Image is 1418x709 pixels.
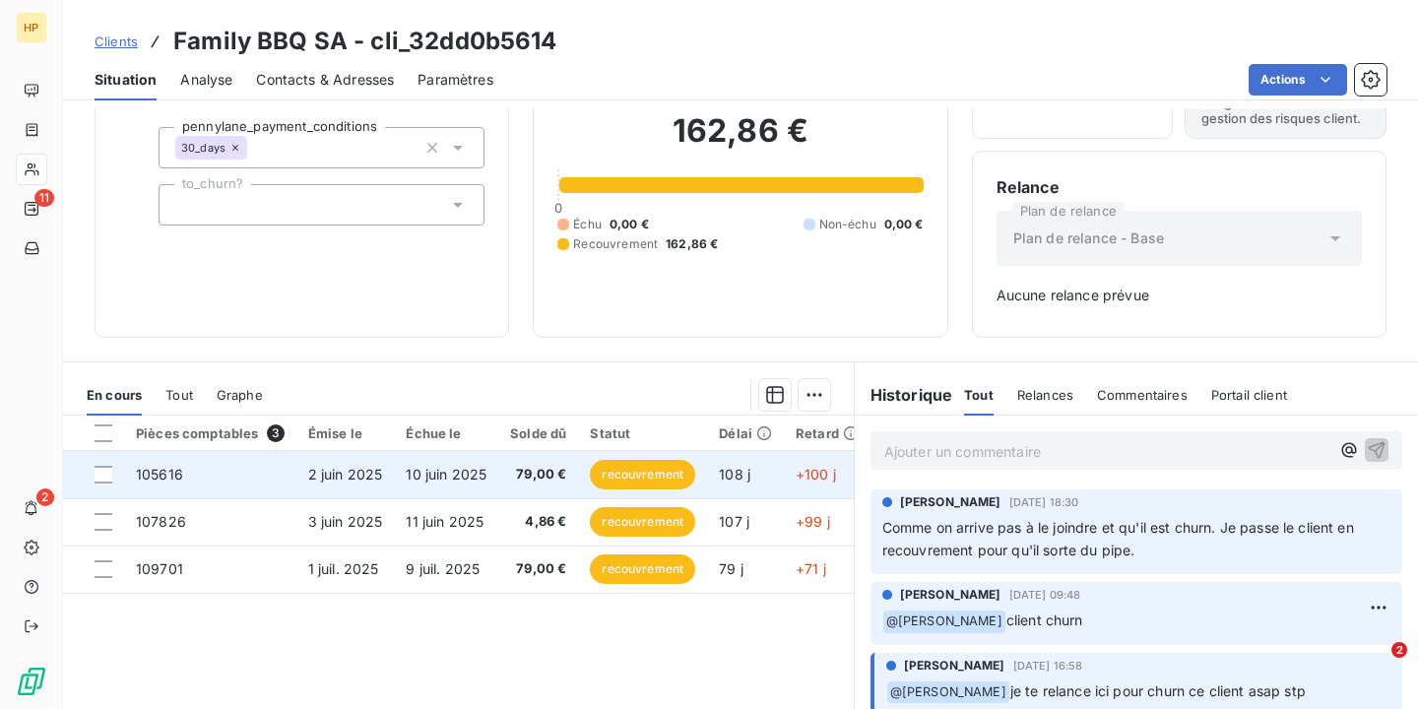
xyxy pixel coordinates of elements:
[1006,612,1083,628] span: client churn
[1010,682,1306,699] span: je te relance ici pour churn ce client asap stp
[719,466,750,483] span: 108 j
[267,424,285,442] span: 3
[997,286,1362,305] span: Aucune relance prévue
[95,33,138,49] span: Clients
[180,70,232,90] span: Analyse
[1013,228,1164,248] span: Plan de relance - Base
[855,383,953,407] h6: Historique
[34,189,54,207] span: 11
[418,70,493,90] span: Paramètres
[796,513,830,530] span: +99 j
[1249,64,1347,96] button: Actions
[308,466,383,483] span: 2 juin 2025
[165,387,193,403] span: Tout
[719,425,772,441] div: Délai
[95,32,138,51] a: Clients
[36,488,54,506] span: 2
[217,387,263,403] span: Graphe
[16,12,47,43] div: HP
[1013,660,1083,672] span: [DATE] 16:58
[573,216,602,233] span: Échu
[557,111,923,170] h2: 162,86 €
[136,424,285,442] div: Pièces comptables
[1017,387,1073,403] span: Relances
[819,216,876,233] span: Non-échu
[1009,589,1081,601] span: [DATE] 09:48
[1391,642,1407,658] span: 2
[904,657,1005,675] span: [PERSON_NAME]
[590,460,695,489] span: recouvrement
[406,513,483,530] span: 11 juin 2025
[900,586,1001,604] span: [PERSON_NAME]
[796,425,859,441] div: Retard
[882,519,1358,558] span: Comme on arrive pas à le joindre et qu'il est churn. Je passe le client en recouvrement pour qu'i...
[997,175,1362,199] h6: Relance
[406,425,486,441] div: Échue le
[1211,387,1287,403] span: Portail client
[308,513,383,530] span: 3 juin 2025
[181,142,226,154] span: 30_days
[173,24,557,59] h3: Family BBQ SA - cli_32dd0b5614
[136,513,186,530] span: 107826
[1351,642,1398,689] iframe: Intercom live chat
[175,196,191,214] input: Ajouter une valeur
[900,493,1001,511] span: [PERSON_NAME]
[87,387,142,403] span: En cours
[573,235,658,253] span: Recouvrement
[884,216,924,233] span: 0,00 €
[964,387,994,403] span: Tout
[590,425,695,441] div: Statut
[136,466,183,483] span: 105616
[719,560,743,577] span: 79 j
[590,507,695,537] span: recouvrement
[510,512,566,532] span: 4,86 €
[554,200,562,216] span: 0
[1009,496,1079,508] span: [DATE] 18:30
[16,666,47,697] img: Logo LeanPay
[796,560,826,577] span: +71 j
[666,235,718,253] span: 162,86 €
[308,560,379,577] span: 1 juil. 2025
[136,560,183,577] span: 109701
[308,425,383,441] div: Émise le
[590,554,695,584] span: recouvrement
[510,425,566,441] div: Solde dû
[510,465,566,484] span: 79,00 €
[95,70,157,90] span: Situation
[256,70,394,90] span: Contacts & Adresses
[1097,387,1188,403] span: Commentaires
[406,560,480,577] span: 9 juil. 2025
[883,611,1005,633] span: @ [PERSON_NAME]
[610,216,649,233] span: 0,00 €
[719,513,749,530] span: 107 j
[510,559,566,579] span: 79,00 €
[796,466,836,483] span: +100 j
[406,466,486,483] span: 10 juin 2025
[887,681,1009,704] span: @ [PERSON_NAME]
[247,139,263,157] input: Ajouter une valeur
